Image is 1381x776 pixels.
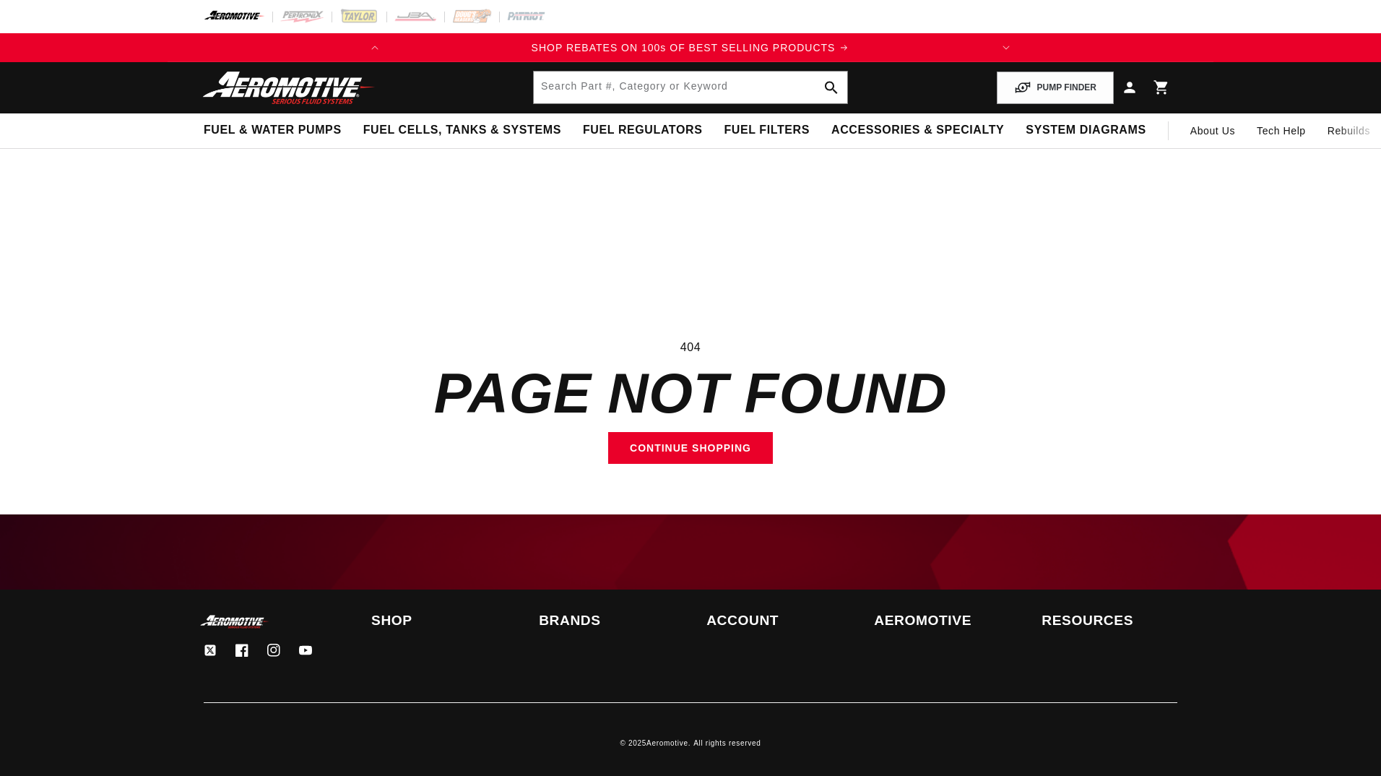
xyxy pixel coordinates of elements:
[371,615,506,627] summary: Shop
[620,739,690,747] small: © 2025 .
[1246,113,1317,148] summary: Tech Help
[389,40,992,56] div: 1 of 2
[1257,123,1306,139] span: Tech Help
[608,432,773,465] a: Continue shopping
[1179,113,1246,148] a: About Us
[572,113,713,147] summary: Fuel Regulators
[1328,123,1370,139] span: Rebuilds
[693,739,761,747] small: All rights reserved
[352,113,572,147] summary: Fuel Cells, Tanks & Systems
[874,615,1009,627] summary: Aeromotive
[534,72,847,103] input: Search by Part Number, Category or Keyword
[389,40,992,56] div: Announcement
[532,42,836,53] span: SHOP REBATES ON 100s OF BEST SELLING PRODUCTS
[1026,123,1146,138] span: System Diagrams
[168,33,1213,62] slideshow-component: Translation missing: en.sections.announcements.announcement_bar
[583,123,702,138] span: Fuel Regulators
[646,739,688,747] a: Aeromotive
[713,113,821,147] summary: Fuel Filters
[1317,113,1381,148] summary: Rebuilds
[204,123,342,138] span: Fuel & Water Pumps
[363,123,561,138] span: Fuel Cells, Tanks & Systems
[193,113,352,147] summary: Fuel & Water Pumps
[815,72,847,103] button: search button
[1015,113,1156,147] summary: System Diagrams
[199,615,271,629] img: Aeromotive
[1190,125,1235,137] span: About Us
[831,123,1004,138] span: Accessories & Specialty
[204,338,1177,357] p: 404
[199,71,379,105] img: Aeromotive
[992,33,1021,62] button: Translation missing: en.sections.announcements.next_announcement
[724,123,810,138] span: Fuel Filters
[360,33,389,62] button: Translation missing: en.sections.announcements.previous_announcement
[997,72,1114,104] button: PUMP FINDER
[1042,615,1177,627] summary: Resources
[706,615,841,627] summary: Account
[821,113,1015,147] summary: Accessories & Specialty
[539,615,674,627] summary: Brands
[389,40,992,56] a: SHOP REBATES ON 100s OF BEST SELLING PRODUCTS
[204,368,1177,418] h1: Page not found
